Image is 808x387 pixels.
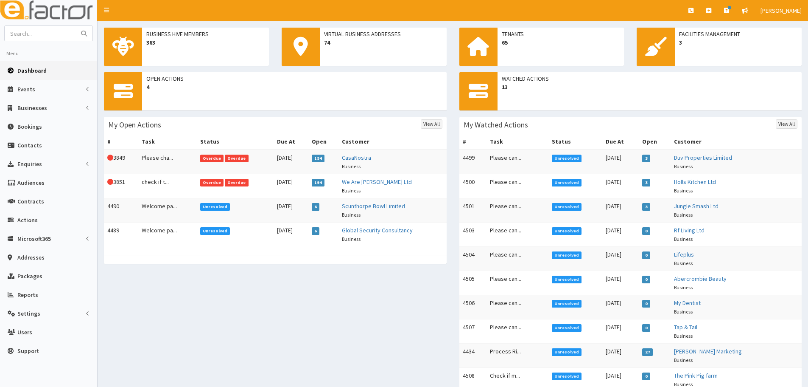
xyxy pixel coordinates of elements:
[642,373,650,380] span: 0
[138,134,197,150] th: Task
[17,254,45,261] span: Addresses
[324,30,442,38] span: Virtual Business Addresses
[274,223,308,247] td: [DATE]
[679,38,797,47] span: 3
[138,198,197,223] td: Welcome pa...
[674,372,718,379] a: The Pink Pig farm
[17,67,47,74] span: Dashboard
[639,134,671,150] th: Open
[459,247,487,271] td: 4504
[602,134,639,150] th: Due At
[17,347,39,355] span: Support
[17,104,47,112] span: Businesses
[324,38,442,47] span: 74
[312,227,320,235] span: 6
[602,271,639,295] td: [DATE]
[225,179,249,186] span: Overdue
[17,235,51,243] span: Microsoft365
[459,198,487,223] td: 4501
[674,357,693,363] small: Business
[486,174,548,198] td: Please can...
[642,276,650,283] span: 0
[486,344,548,368] td: Process Ri...
[459,271,487,295] td: 4505
[674,154,732,161] a: Duv Properties Limited
[552,276,582,283] span: Unresolved
[107,179,113,185] i: This Action is overdue!
[602,174,639,198] td: [DATE]
[776,119,797,129] a: View All
[459,319,487,344] td: 4507
[552,348,582,356] span: Unresolved
[674,347,742,355] a: [PERSON_NAME] Marketing
[602,344,639,368] td: [DATE]
[674,275,727,282] a: Abercrombie Beauty
[486,150,548,174] td: Please can...
[674,178,716,186] a: Holls Kitchen Ltd
[502,30,620,38] span: Tenants
[486,134,548,150] th: Task
[17,198,44,205] span: Contracts
[602,295,639,319] td: [DATE]
[552,179,582,186] span: Unresolved
[104,198,138,223] td: 4490
[138,223,197,247] td: Welcome pa...
[552,203,582,211] span: Unresolved
[486,295,548,319] td: Please can...
[552,324,582,332] span: Unresolved
[17,85,35,93] span: Events
[464,121,528,129] h3: My Watched Actions
[459,150,487,174] td: 4499
[674,251,694,258] a: Lifeplus
[17,310,40,317] span: Settings
[674,299,701,307] a: My Dentist
[459,223,487,247] td: 4503
[674,163,693,169] small: Business
[760,7,802,14] span: [PERSON_NAME]
[17,291,38,299] span: Reports
[138,174,197,198] td: check if t...
[459,344,487,368] td: 4434
[342,236,361,242] small: Business
[342,154,371,161] a: CasaNostra
[342,187,361,194] small: Business
[312,155,325,162] span: 194
[146,38,265,47] span: 363
[342,202,405,210] a: Scunthorpe Bowl Limited
[421,119,442,129] a: View All
[548,134,602,150] th: Status
[502,38,620,47] span: 65
[674,333,693,339] small: Business
[502,83,798,91] span: 13
[642,227,650,235] span: 0
[17,141,42,149] span: Contacts
[197,134,274,150] th: Status
[486,247,548,271] td: Please can...
[486,223,548,247] td: Please can...
[146,83,442,91] span: 4
[17,160,42,168] span: Enquiries
[674,236,693,242] small: Business
[486,271,548,295] td: Please can...
[274,150,308,174] td: [DATE]
[642,203,650,211] span: 3
[17,328,32,336] span: Users
[552,155,582,162] span: Unresolved
[642,324,650,332] span: 0
[642,179,650,186] span: 3
[459,134,487,150] th: #
[552,300,582,308] span: Unresolved
[308,134,338,150] th: Open
[674,187,693,194] small: Business
[674,260,693,266] small: Business
[312,203,320,211] span: 6
[602,198,639,223] td: [DATE]
[674,308,693,315] small: Business
[642,251,650,259] span: 0
[342,178,412,186] a: We Are [PERSON_NAME] Ltd
[146,74,442,83] span: Open Actions
[602,223,639,247] td: [DATE]
[200,179,224,186] span: Overdue
[108,121,161,129] h3: My Open Actions
[459,174,487,198] td: 4500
